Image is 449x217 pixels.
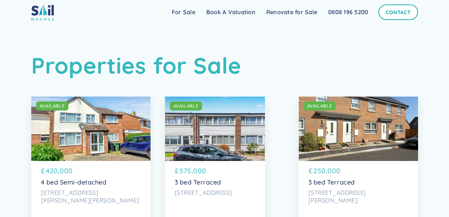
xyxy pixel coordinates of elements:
[313,166,341,176] p: 250,000
[378,5,418,20] a: Contact
[180,166,206,176] p: 575,000
[323,6,374,19] a: 0808 196 5200
[308,178,408,186] p: 3 bed Terraced
[175,189,255,197] p: [STREET_ADDRESS]
[31,52,418,79] h1: Properties for Sale
[201,6,261,19] a: Book A Valuation
[175,166,179,176] p: £
[41,178,141,186] p: 4 bed Semi-detached
[261,6,323,19] a: Renovate for Sale
[40,103,65,109] div: AVAILABLE
[175,178,255,186] p: 3 bed Terraced
[41,166,45,176] p: £
[307,103,332,109] div: AVAILABLE
[46,166,73,176] p: 420,000
[173,103,199,109] div: AVAILABLE
[166,6,201,19] a: For Sale
[308,189,408,204] p: [STREET_ADDRESS][PERSON_NAME]
[31,4,54,21] img: sail home logo colored
[41,189,141,204] p: [STREET_ADDRESS][PERSON_NAME][PERSON_NAME]
[308,166,313,176] p: £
